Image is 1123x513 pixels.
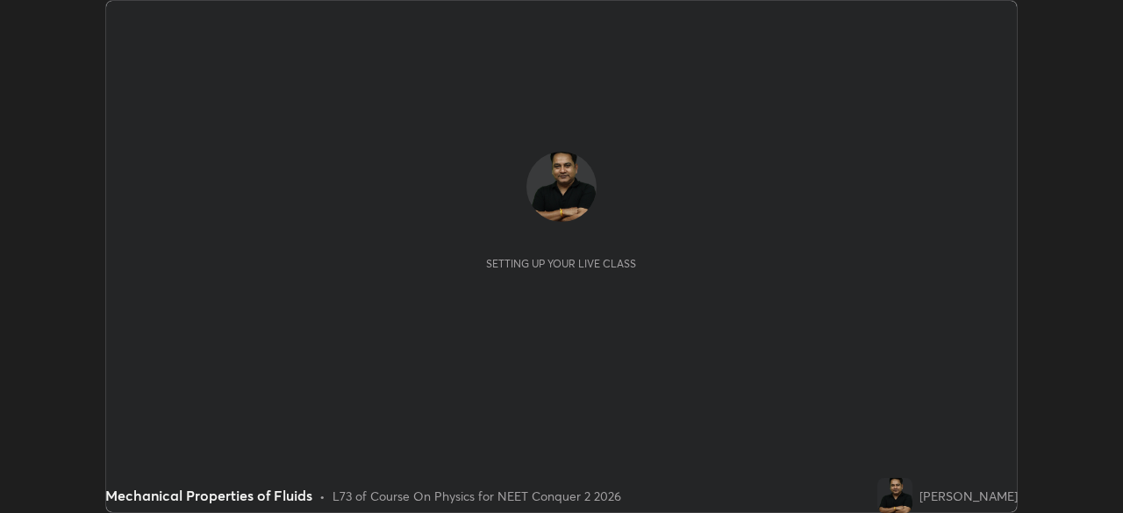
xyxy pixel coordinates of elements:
img: 866aaf4fe3684a94a3c50856bc9fb742.png [877,478,912,513]
div: Mechanical Properties of Fluids [105,485,312,506]
div: L73 of Course On Physics for NEET Conquer 2 2026 [333,487,621,505]
img: 866aaf4fe3684a94a3c50856bc9fb742.png [526,152,597,222]
div: Setting up your live class [486,257,636,270]
div: [PERSON_NAME] [919,487,1018,505]
div: • [319,487,325,505]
